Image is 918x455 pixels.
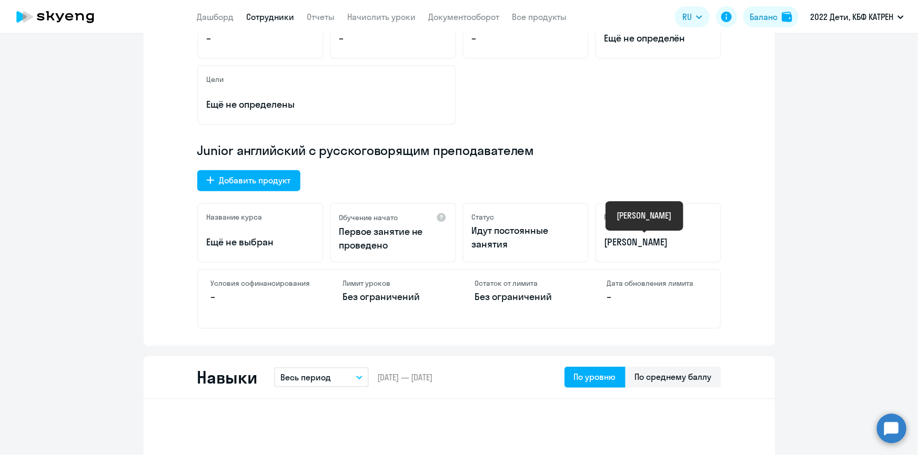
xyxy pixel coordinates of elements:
h4: Условия софинансирования [211,278,311,288]
a: Начислить уроки [348,12,416,22]
a: Отчеты [307,12,335,22]
span: Junior английский с русскоговорящим преподавателем [197,142,534,159]
button: Балансbalance [743,6,799,27]
p: – [472,32,579,45]
h5: Преподаватель [604,212,658,222]
p: – [339,32,447,45]
p: 2022 Дети, КБФ КАТРЕН [810,11,893,23]
button: 2022 Дети, КБФ КАТРЕН [805,4,909,29]
div: Баланс [750,11,778,23]
h5: Цели [207,75,224,84]
h5: Название курса [207,212,263,222]
a: Все продукты [512,12,567,22]
a: Документооборот [429,12,500,22]
p: Идут постоянные занятия [472,224,579,251]
div: По уровню [574,370,616,383]
button: RU [675,6,710,27]
p: Весь период [280,371,331,384]
p: – [607,290,708,304]
p: Без ограничений [475,290,576,304]
h2: Навыки [197,367,257,388]
button: Весь период [274,367,369,387]
h4: Дата обновления лимита [607,278,708,288]
div: По среднему баллу [635,370,712,383]
button: Добавить продукт [197,170,300,191]
h4: Остаток от лимита [475,278,576,288]
div: [PERSON_NAME] [617,209,672,222]
h4: Лимит уроков [343,278,443,288]
a: Сотрудники [247,12,295,22]
p: [PERSON_NAME] [604,235,712,249]
h5: Обучение начато [339,213,398,222]
p: Без ограничений [343,290,443,304]
span: [DATE] — [DATE] [377,371,433,383]
p: Первое занятие не проведено [339,225,447,252]
p: – [211,290,311,304]
img: balance [782,12,792,22]
p: Ещё не определены [207,98,447,111]
span: RU [682,11,692,23]
a: Дашборд [197,12,234,22]
p: – [207,32,314,45]
p: Ещё не выбран [207,235,314,249]
div: Добавить продукт [219,174,291,187]
span: Ещё не определён [604,32,712,45]
h5: Статус [472,212,495,222]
